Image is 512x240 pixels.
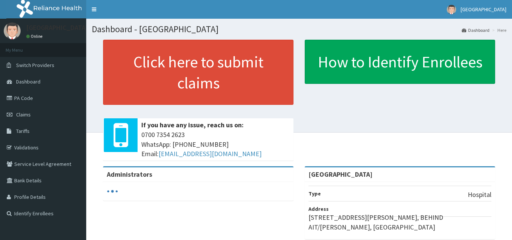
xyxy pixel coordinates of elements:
span: Tariffs [16,128,30,134]
b: Address [308,206,329,212]
b: Administrators [107,170,152,179]
h1: Dashboard - [GEOGRAPHIC_DATA] [92,24,506,34]
a: Click here to submit claims [103,40,293,105]
b: If you have any issue, reach us on: [141,121,244,129]
strong: [GEOGRAPHIC_DATA] [308,170,373,179]
svg: audio-loading [107,186,118,197]
span: [GEOGRAPHIC_DATA] [461,6,506,13]
span: Claims [16,111,31,118]
img: User Image [447,5,456,14]
a: [EMAIL_ADDRESS][DOMAIN_NAME] [159,149,262,158]
p: Hospital [468,190,491,200]
a: Dashboard [462,27,490,33]
p: [STREET_ADDRESS][PERSON_NAME], BEHIND AIT/[PERSON_NAME], [GEOGRAPHIC_DATA] [308,213,491,232]
span: Switch Providers [16,62,54,69]
p: [GEOGRAPHIC_DATA] [26,24,88,31]
span: 0700 7354 2623 WhatsApp: [PHONE_NUMBER] Email: [141,130,290,159]
a: How to Identify Enrollees [305,40,495,84]
a: Online [26,34,44,39]
li: Here [490,27,506,33]
img: User Image [4,22,21,39]
span: Dashboard [16,78,40,85]
b: Type [308,190,321,197]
